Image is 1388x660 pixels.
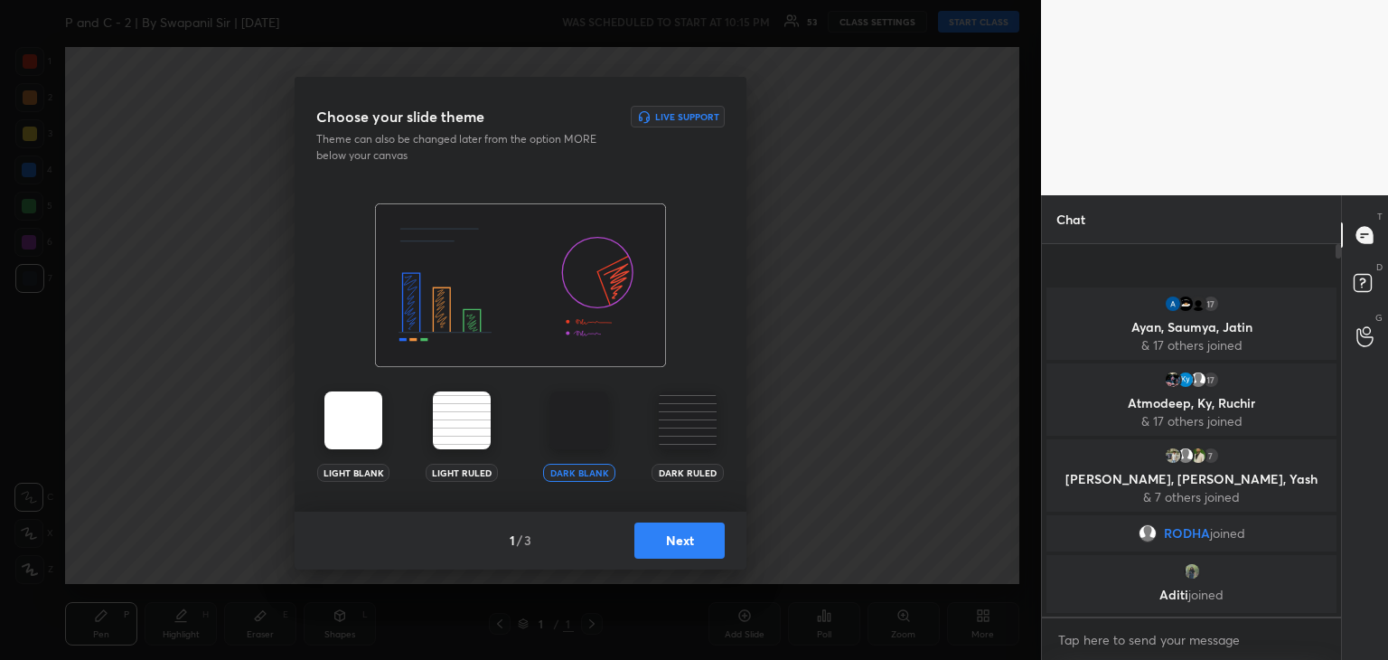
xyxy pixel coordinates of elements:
[426,464,498,482] div: Light Ruled
[1164,447,1182,465] img: thumbnail.jpg
[1042,284,1341,617] div: grid
[524,531,531,550] h4: 3
[316,106,484,127] h3: Choose your slide theme
[1042,195,1100,243] p: Chat
[317,464,389,482] div: Light Blank
[433,391,491,449] img: lightRuledTheme.002cd57a.svg
[1202,371,1220,389] div: 17
[324,391,382,449] img: lightTheme.5bb83c5b.svg
[1177,371,1195,389] img: thumbnail.jpg
[1057,338,1326,353] p: & 17 others joined
[1210,526,1245,541] span: joined
[1189,295,1207,313] img: thumbnail.jpg
[1375,311,1383,325] p: G
[1177,447,1195,465] img: default.png
[517,531,522,550] h4: /
[1057,490,1326,504] p: & 7 others joined
[1139,524,1157,542] img: default.png
[543,464,615,482] div: Dark Blank
[634,523,725,559] button: Next
[1057,588,1326,602] p: Aditi
[1057,414,1326,429] p: & 17 others joined
[1057,320,1326,335] p: Ayan, Saumya, Jatin
[1189,371,1207,389] img: default.png
[1164,295,1182,313] img: thumbnail.jpg
[1188,586,1224,603] span: joined
[1377,210,1383,223] p: T
[1376,260,1383,274] p: D
[1164,526,1210,541] span: RODHA
[1177,295,1195,313] img: thumbnail.jpg
[1202,447,1220,465] div: 7
[510,531,515,550] h4: 1
[1057,396,1326,410] p: Atmodeep, Ky, Ruchir
[1183,562,1201,580] img: thumbnail.jpg
[1189,447,1207,465] img: thumbnail.jpg
[1057,472,1326,486] p: [PERSON_NAME], [PERSON_NAME], Yash
[550,391,608,449] img: darkTheme.aa1caeba.svg
[1202,295,1220,313] div: 17
[375,203,666,368] img: darkThemeBanner.f801bae7.svg
[316,131,609,164] p: Theme can also be changed later from the option MORE below your canvas
[655,112,719,121] h6: Live Support
[1164,371,1182,389] img: thumbnail.jpg
[652,464,724,482] div: Dark Ruled
[659,391,717,449] img: darkRuledTheme.359fb5fd.svg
